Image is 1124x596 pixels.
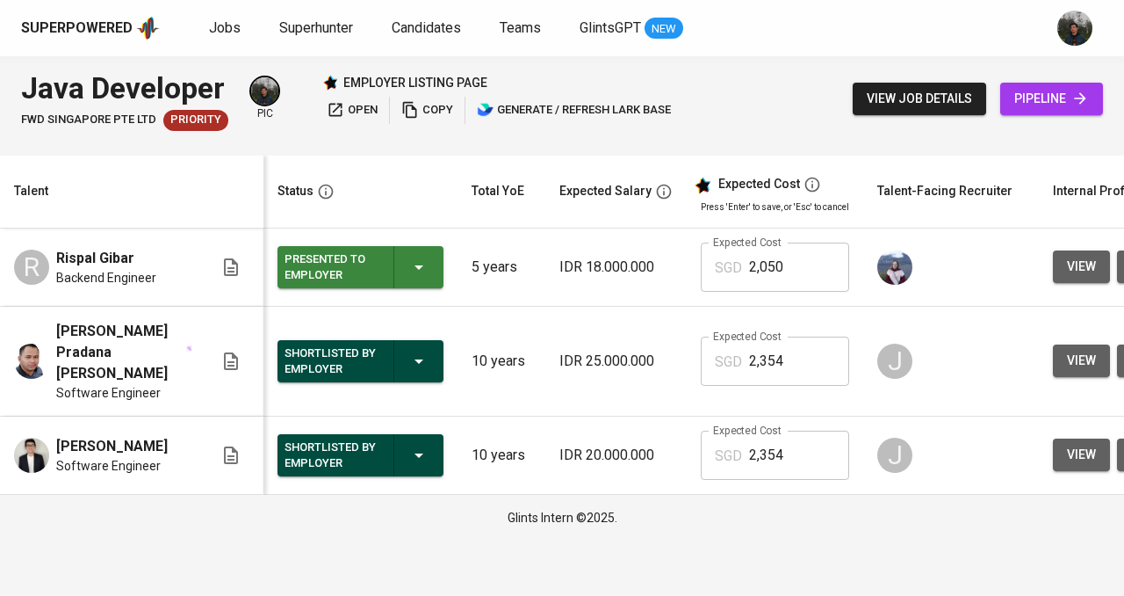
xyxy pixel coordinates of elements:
div: Talent [14,180,48,202]
span: Backend Engineer [56,269,156,287]
span: [PERSON_NAME] [56,436,168,457]
span: FWD Singapore Pte Ltd [21,112,156,128]
button: view job details [853,83,986,115]
span: [PERSON_NAME] Pradana [PERSON_NAME] [56,321,184,384]
button: view [1053,345,1110,377]
span: NEW [645,20,683,38]
span: Rispal Gibar [56,248,134,269]
p: SGD [715,446,742,467]
a: Superhunter [279,18,357,40]
p: 10 years [472,445,531,466]
p: IDR 25.000.000 [559,351,673,372]
span: GlintsGPT [580,19,641,36]
div: Shortlisted by Employer [285,436,379,475]
img: Dwi Ardi Irawan [14,438,49,473]
div: pic [249,76,280,121]
span: Teams [500,19,541,36]
div: Superpowered [21,18,133,39]
span: Jobs [209,19,241,36]
a: Candidates [392,18,465,40]
div: J [877,438,912,473]
button: copy [397,97,458,124]
img: glenn@glints.com [251,77,278,105]
a: pipeline [1000,83,1103,115]
div: Presented to Employer [285,248,379,287]
div: Java Developer [21,67,228,110]
p: SGD [715,258,742,279]
div: New Job received from Demand Team [163,110,228,131]
span: Superhunter [279,19,353,36]
p: SGD [715,352,742,373]
span: view [1067,350,1096,372]
button: Shortlisted by Employer [277,340,443,382]
div: Talent-Facing Recruiter [877,180,1012,202]
img: glenn@glints.com [1057,11,1092,46]
span: copy [401,100,453,120]
span: Candidates [392,19,461,36]
button: Presented to Employer [277,246,443,288]
button: lark generate / refresh lark base [472,97,675,124]
img: christine.raharja@glints.com [877,250,912,285]
span: Priority [163,112,228,128]
span: Software Engineer [56,457,161,475]
span: view [1067,256,1096,278]
button: open [322,97,382,124]
p: 10 years [472,351,531,372]
div: Shortlisted by Employer [285,342,379,381]
span: generate / refresh lark base [477,100,671,120]
div: Status [277,180,313,202]
a: Teams [500,18,544,40]
img: Devin Pradana Rachman [14,344,49,379]
img: Glints Star [322,75,338,91]
a: Jobs [209,18,244,40]
div: J [877,344,912,379]
p: IDR 18.000.000 [559,257,673,278]
button: view [1053,439,1110,471]
img: glints_star.svg [694,177,711,194]
div: Expected Cost [718,177,800,193]
button: Shortlisted by Employer [277,434,443,476]
a: GlintsGPT NEW [580,18,683,40]
img: lark [477,101,494,119]
div: R [14,250,49,285]
div: Total YoE [472,180,524,202]
div: Expected Salary [559,180,652,202]
span: view job details [867,88,972,110]
p: Press 'Enter' to save, or 'Esc' to cancel [701,200,849,214]
img: app logo [136,15,160,41]
span: pipeline [1014,88,1089,110]
button: view [1053,251,1110,283]
p: employer listing page [343,74,487,91]
p: 5 years [472,257,531,278]
a: Superpoweredapp logo [21,15,160,41]
img: magic_wand.svg [186,345,192,352]
span: open [327,100,378,120]
p: IDR 20.000.000 [559,445,673,466]
span: Software Engineer [56,384,161,402]
span: view [1067,444,1096,466]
